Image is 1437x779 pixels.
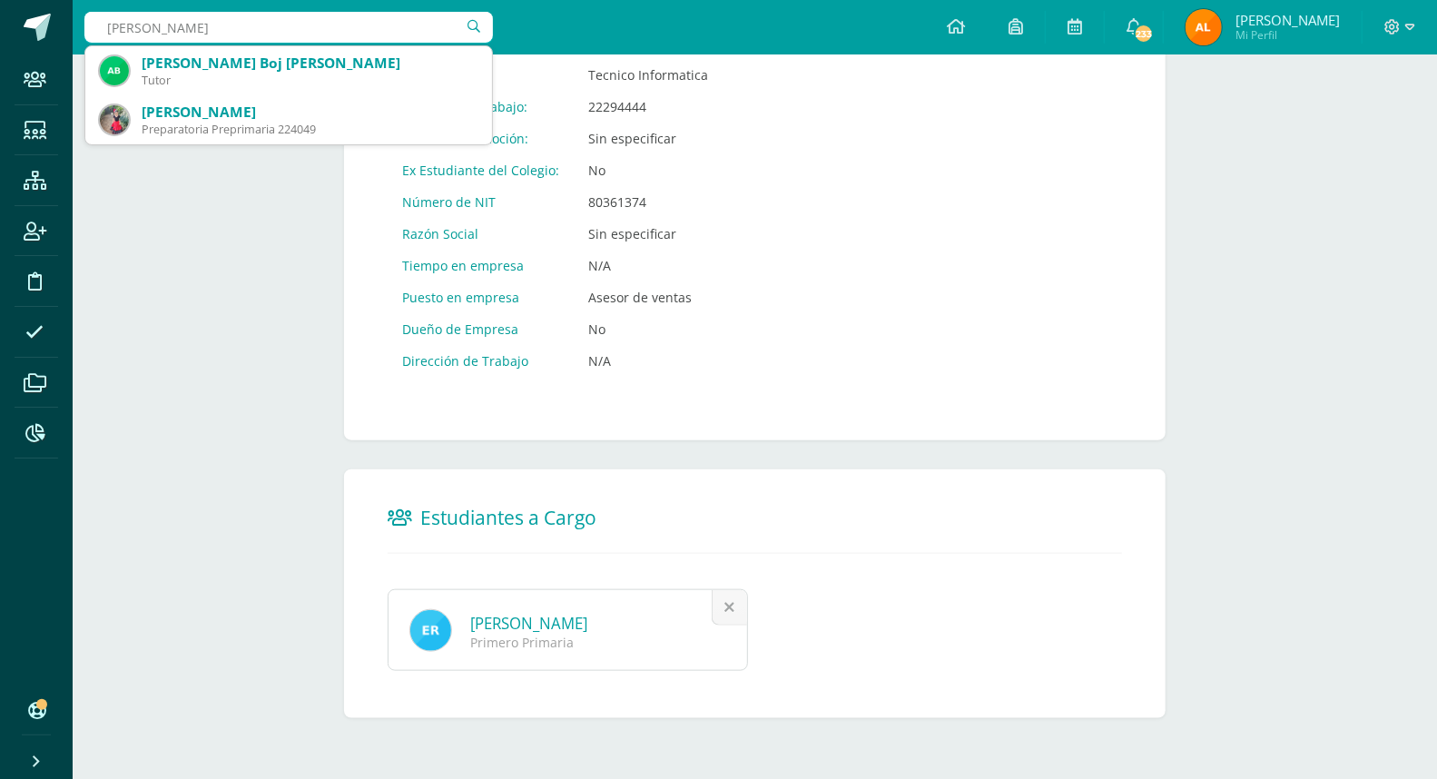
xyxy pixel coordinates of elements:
div: Tutor [142,73,477,88]
img: avatar5650.png [409,609,452,652]
img: af9b8bc9e20a7c198341f7486dafb623.png [1186,9,1222,45]
td: Sin especificar [574,123,723,154]
div: [PERSON_NAME] [142,103,477,122]
span: Mi Perfil [1235,27,1340,43]
td: Número de NIT [388,186,574,218]
div: Preparatoria Preprimaria 224049 [142,122,477,137]
td: 80361374 [574,186,723,218]
td: Asesor de ventas [574,281,723,313]
td: Dueño de Empresa [388,313,574,345]
td: No [574,313,723,345]
td: Dirección de Trabajo [388,345,574,377]
span: Estudiantes a Cargo [420,505,596,530]
span: 233 [1134,24,1154,44]
a: [PERSON_NAME] [470,613,587,634]
td: Ex Estudiante del Colegio: [388,154,574,186]
div: [PERSON_NAME] Boj [PERSON_NAME] [142,54,477,73]
td: No [574,154,723,186]
td: N/A [574,345,723,377]
td: Razón Social [388,218,574,250]
span: [PERSON_NAME] [1235,11,1340,29]
img: 62db12cf680890f78cb6801446400cb5.png [100,56,129,85]
td: N/A [574,250,723,281]
input: Busca un usuario... [84,12,493,43]
img: 942a0bf61dbf3a50e1a04f65625e1f86.png [100,105,129,134]
td: Puesto en empresa [388,281,574,313]
td: Sin especificar [574,218,723,250]
td: Tecnico Informatica [574,59,723,91]
div: Primero Primaria [470,634,715,651]
td: Tiempo en empresa [388,250,574,281]
td: 22294444 [574,91,723,123]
